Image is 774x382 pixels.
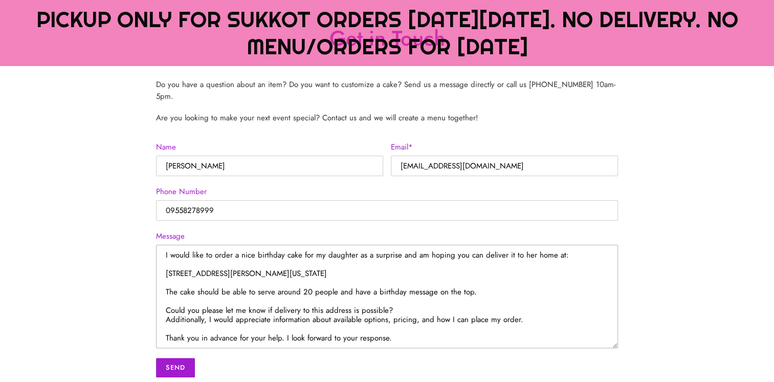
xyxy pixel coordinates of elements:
label: Message [156,230,618,242]
label: Name [156,141,383,153]
p: Are you looking to make your next event special? Contact us and we will create a menu together! [156,112,618,124]
span: PICKUP ONLY FOR SUKKOT ORDERS [DATE][DATE]. NO DELIVERY. NO MENU/ORDERS FOR [DATE] [36,6,738,60]
label: Phone Number [156,186,618,198]
label: Email [391,141,618,153]
p: Do you have a question about an item? Do you want to customize a cake? Send us a message directly... [156,79,618,102]
input: Send [156,358,195,377]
